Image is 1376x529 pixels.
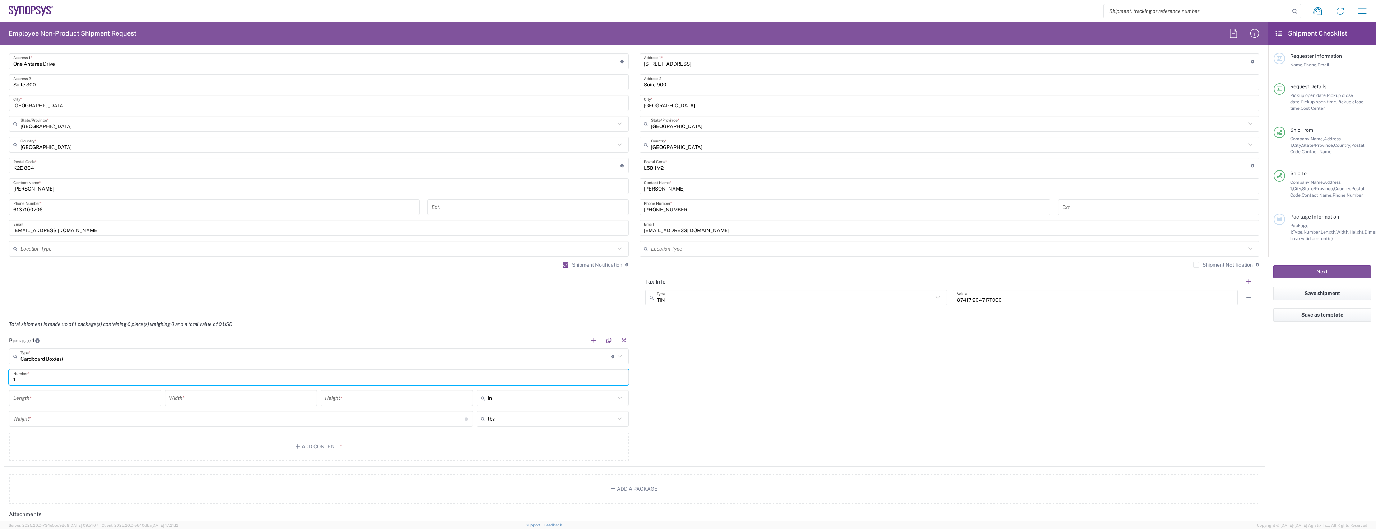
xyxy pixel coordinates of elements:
[102,523,178,528] span: Client: 2025.20.0-e640dba
[1257,522,1367,529] span: Copyright © [DATE]-[DATE] Agistix Inc., All Rights Reserved
[1290,62,1303,67] span: Name,
[9,511,42,518] h2: Attachments
[1302,142,1334,148] span: State/Province,
[526,523,544,527] a: Support
[9,337,40,344] h2: Package 1
[9,474,1259,504] button: Add a Package
[1290,223,1308,235] span: Package 1:
[1302,192,1333,198] span: Contact Name,
[563,262,622,268] label: Shipment Notification
[1275,29,1347,38] h2: Shipment Checklist
[645,278,666,285] h2: Tax Info
[1302,186,1334,191] span: State/Province,
[1301,106,1325,111] span: Cost Center
[1273,287,1371,300] button: Save shipment
[1290,93,1327,98] span: Pickup open date,
[1333,192,1363,198] span: Phone Number
[1349,229,1365,235] span: Height,
[1290,127,1313,133] span: Ship From
[1293,229,1303,235] span: Type,
[1293,186,1302,191] span: City,
[1290,53,1342,59] span: Requester Information
[1321,229,1336,235] span: Length,
[1290,170,1307,176] span: Ship To
[1334,186,1351,191] span: Country,
[1302,149,1331,154] span: Contact Name
[1290,179,1324,185] span: Company Name,
[1303,229,1321,235] span: Number,
[1273,265,1371,278] button: Next
[9,432,629,461] button: Add Content*
[1290,84,1326,89] span: Request Details
[9,29,136,38] h2: Employee Non-Product Shipment Request
[1104,4,1290,18] input: Shipment, tracking or reference number
[1293,142,1302,148] span: City,
[1193,262,1253,268] label: Shipment Notification
[1336,229,1349,235] span: Width,
[1290,214,1339,220] span: Package Information
[69,523,98,528] span: [DATE] 09:51:07
[1334,142,1351,148] span: Country,
[544,523,562,527] a: Feedback
[1301,99,1337,104] span: Pickup open time,
[1317,62,1329,67] span: Email
[4,321,238,327] em: Total shipment is made up of 1 package(s) containing 0 piece(s) weighing 0 and a total value of 0...
[9,523,98,528] span: Server: 2025.20.0-734e5bc92d9
[1290,136,1324,141] span: Company Name,
[152,523,178,528] span: [DATE] 17:21:12
[1273,308,1371,322] button: Save as template
[1303,62,1317,67] span: Phone,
